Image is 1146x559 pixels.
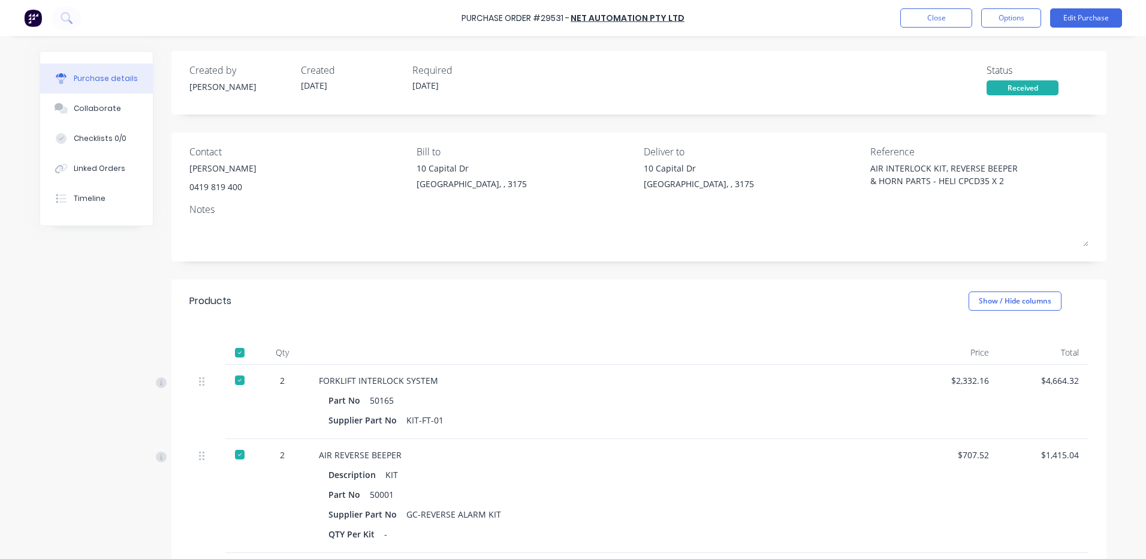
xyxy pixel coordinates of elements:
div: $707.52 [918,449,989,461]
div: Collaborate [74,103,121,114]
div: 10 Capital Dr [644,162,754,175]
button: Linked Orders [40,154,153,184]
div: Supplier Part No [328,411,406,429]
div: 0419 819 400 [189,181,257,193]
button: Checklists 0/0 [40,124,153,154]
button: Purchase details [40,64,153,94]
div: Reference [870,145,1088,159]
div: [GEOGRAPHIC_DATA], , 3175 [644,178,754,190]
div: QTY Per Kit [328,525,384,543]
div: [PERSON_NAME] [189,162,257,175]
textarea: AIR INTERLOCK KIT, REVERSE BEEPER & HORN PARTS - HELI CPCD35 X 2 [870,162,1020,189]
div: 50001 [370,486,394,503]
div: Part No [328,392,370,409]
button: Options [981,8,1041,28]
button: Collaborate [40,94,153,124]
div: Purchase Order #29531 - [462,12,569,25]
div: Linked Orders [74,163,125,174]
div: - [384,525,387,543]
div: 10 Capital Dr [417,162,527,175]
div: $4,664.32 [1008,374,1079,387]
div: 2 [265,449,300,461]
div: Part No [328,486,370,503]
div: Purchase details [74,73,138,84]
a: NET AUTOMATION PTY LTD [571,12,684,24]
div: $2,332.16 [918,374,989,387]
div: KIT-FT-01 [406,411,444,429]
div: [GEOGRAPHIC_DATA], , 3175 [417,178,527,190]
div: FORKLIFT INTERLOCK SYSTEM [319,374,899,387]
div: $1,415.04 [1008,449,1079,461]
button: Show / Hide columns [969,291,1061,311]
div: Received [987,80,1058,95]
div: Supplier Part No [328,506,406,523]
div: Contact [189,145,408,159]
div: Required [412,63,514,77]
div: Created by [189,63,291,77]
div: [PERSON_NAME] [189,80,291,93]
div: Status [987,63,1088,77]
div: Total [999,341,1088,365]
button: Edit Purchase [1050,8,1122,28]
div: 2 [265,374,300,387]
div: Deliver to [644,145,862,159]
div: Price [909,341,999,365]
div: Products [189,294,231,308]
div: Bill to [417,145,635,159]
div: GC-REVERSE ALARM KIT [406,506,501,523]
button: Close [900,8,972,28]
div: Checklists 0/0 [74,133,126,144]
div: Description [328,466,385,483]
div: Created [301,63,403,77]
div: Timeline [74,193,105,204]
img: Factory [24,9,42,27]
div: AIR REVERSE BEEPER [319,449,899,461]
div: 50165 [370,392,394,409]
div: Qty [255,341,309,365]
button: Timeline [40,184,153,214]
div: Notes [189,202,1088,217]
div: KIT [385,466,398,483]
